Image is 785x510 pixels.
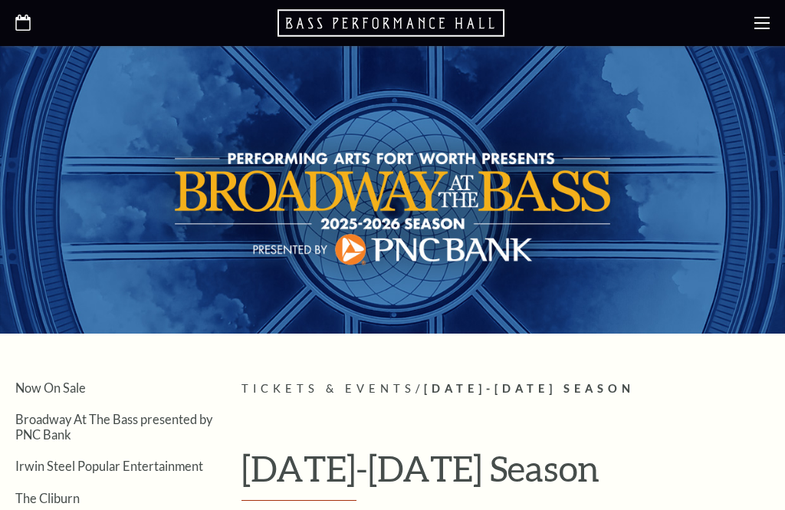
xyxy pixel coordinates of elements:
[15,459,203,473] a: Irwin Steel Popular Entertainment
[241,380,770,399] p: /
[15,491,80,505] a: The Cliburn
[15,380,86,395] a: Now On Sale
[15,412,212,441] a: Broadway At The Bass presented by PNC Bank
[424,382,635,395] span: [DATE]-[DATE] Season
[241,382,415,395] span: Tickets & Events
[241,449,770,501] h1: [DATE]-[DATE] Season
